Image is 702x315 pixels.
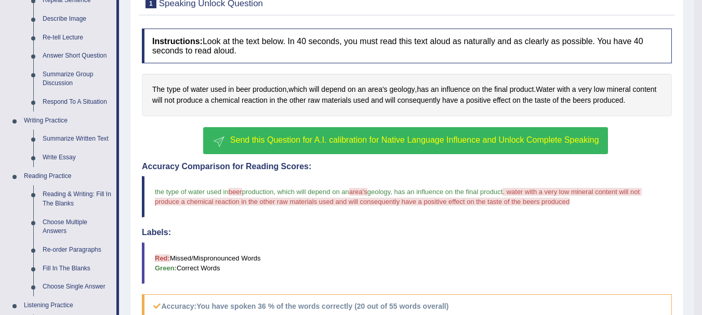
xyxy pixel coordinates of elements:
[228,84,234,95] span: Click to see word definition
[38,213,116,241] a: Choose Multiple Answers
[557,84,570,95] span: Click to see word definition
[38,93,116,112] a: Respond To A Situation
[441,84,470,95] span: Click to see word definition
[38,185,116,213] a: Reading & Writing: Fill In The Blanks
[203,127,607,154] button: Send this Question for A.I. calibration for Native Language Influence and Unlock Complete Speaking
[349,188,367,196] span: area's
[38,65,116,93] a: Summarize Group Discussion
[211,95,240,106] span: Click to see word definition
[152,84,165,95] span: Click to see word definition
[270,95,275,106] span: Click to see word definition
[417,84,429,95] span: Click to see word definition
[155,188,229,196] span: the type of water used in
[482,84,492,95] span: Click to see word definition
[229,188,242,196] span: beer
[512,95,521,106] span: Click to see word definition
[253,84,286,95] span: Click to see word definition
[191,84,208,95] span: Click to see word definition
[38,47,116,65] a: Answer Short Question
[552,95,559,106] span: Click to see word definition
[230,135,599,144] span: Send this Question for A.I. calibration for Native Language Influence and Unlock Complete Speaking
[142,29,672,63] h4: Look at the text below. In 40 seconds, you must read this text aloud as naturally and as clearly ...
[182,84,189,95] span: Click to see word definition
[493,95,510,106] span: Click to see word definition
[210,84,226,95] span: Click to see word definition
[19,296,116,315] a: Listening Practice
[177,95,203,106] span: Click to see word definition
[242,95,268,106] span: Click to see word definition
[38,130,116,148] a: Summarize Written Text
[236,84,250,95] span: Click to see word definition
[573,95,591,106] span: Click to see word definition
[510,84,534,95] span: Click to see word definition
[277,95,287,106] span: Click to see word definition
[309,84,319,95] span: Click to see word definition
[367,188,391,196] span: geology
[142,228,672,237] h4: Labels:
[38,10,116,29] a: Describe Image
[390,188,392,196] span: ,
[289,95,306,106] span: Click to see word definition
[277,188,349,196] span: which will depend on an
[353,95,369,106] span: Click to see word definition
[142,74,672,116] div: , , . .
[368,84,388,95] span: Click to see word definition
[472,84,480,95] span: Click to see word definition
[348,84,356,95] span: Click to see word definition
[460,95,464,106] span: Click to see word definition
[164,95,174,106] span: Click to see word definition
[152,37,203,46] b: Instructions:
[38,259,116,278] a: Fill In The Blanks
[142,242,672,284] blockquote: Missed/Mispronounced Words Correct Words
[431,84,439,95] span: Click to see word definition
[322,95,351,106] span: Click to see word definition
[242,188,274,196] span: production
[561,95,571,106] span: Click to see word definition
[385,95,395,106] span: Click to see word definition
[357,84,366,95] span: Click to see word definition
[390,84,415,95] span: Click to see word definition
[523,95,533,106] span: Click to see word definition
[607,84,631,95] span: Click to see word definition
[273,188,275,196] span: ,
[167,84,180,95] span: Click to see word definition
[321,84,346,95] span: Click to see word definition
[466,95,491,106] span: Click to see word definition
[308,95,320,106] span: Click to see word definition
[38,278,116,296] a: Choose Single Answer
[394,188,503,196] span: has an influence on the final product
[398,95,441,106] span: Click to see word definition
[578,84,592,95] span: Click to see word definition
[38,148,116,167] a: Write Essay
[155,264,177,272] b: Green:
[155,254,170,262] b: Red:
[19,112,116,130] a: Writing Practice
[38,29,116,47] a: Re-tell Lecture
[142,162,672,171] h4: Accuracy Comparison for Reading Scores:
[19,167,116,186] a: Reading Practice
[593,95,623,106] span: Click to see word definition
[442,95,458,106] span: Click to see word definition
[152,95,162,106] span: Click to see word definition
[494,84,508,95] span: Click to see word definition
[633,84,657,95] span: Click to see word definition
[535,95,550,106] span: Click to see word definition
[196,302,448,310] b: You have spoken 36 % of the words correctly (20 out of 55 words overall)
[572,84,576,95] span: Click to see word definition
[594,84,605,95] span: Click to see word definition
[536,84,555,95] span: Click to see word definition
[371,95,383,106] span: Click to see word definition
[38,241,116,259] a: Re-order Paragraphs
[288,84,307,95] span: Click to see word definition
[205,95,209,106] span: Click to see word definition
